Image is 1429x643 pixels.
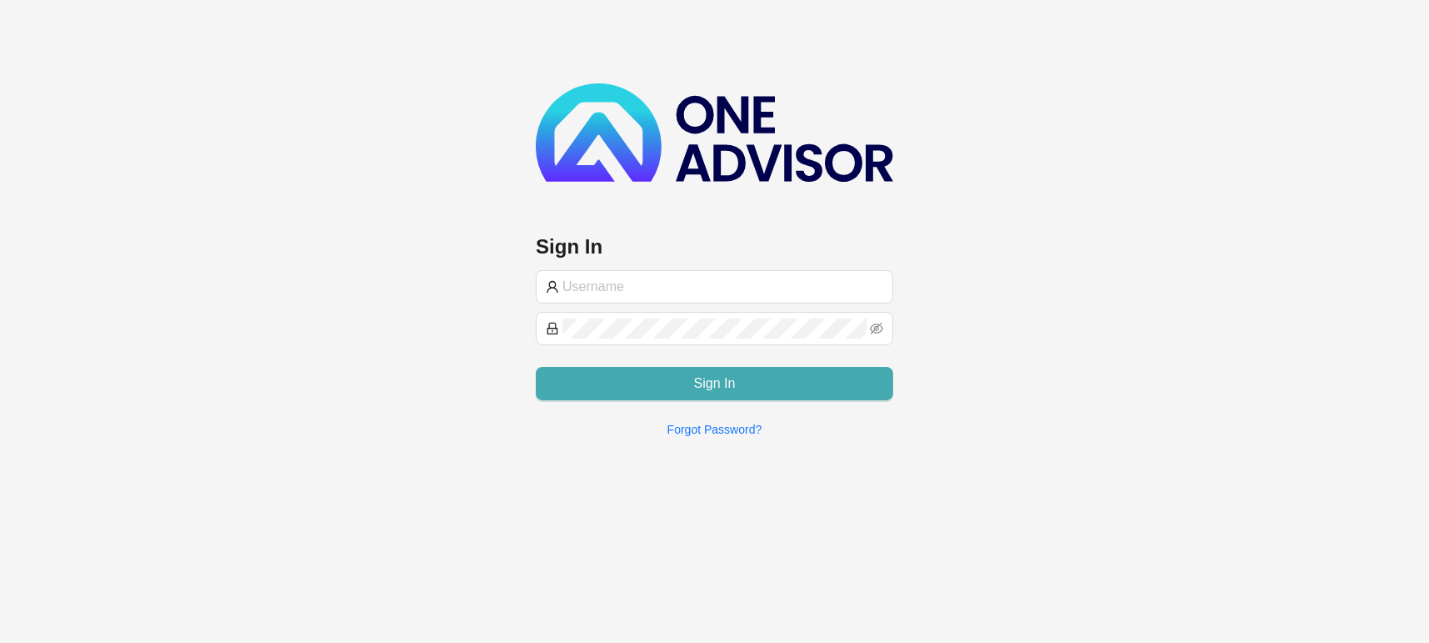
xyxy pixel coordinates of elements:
a: Forgot Password? [667,423,762,436]
span: user [546,280,559,294]
input: Username [562,277,883,297]
span: lock [546,322,559,335]
button: Sign In [536,367,893,400]
img: b89e593ecd872904241dc73b71df2e41-logo-dark.svg [536,83,893,182]
span: eye-invisible [870,322,883,335]
span: Sign In [694,374,736,394]
h3: Sign In [536,234,893,260]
